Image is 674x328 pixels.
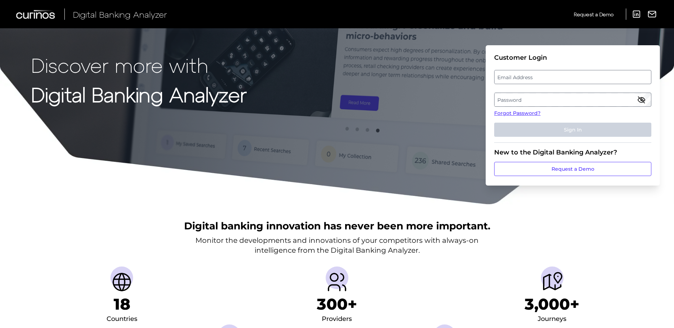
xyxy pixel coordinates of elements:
[31,82,247,106] strong: Digital Banking Analyzer
[495,93,651,106] label: Password
[574,11,613,17] span: Request a Demo
[494,162,651,176] a: Request a Demo
[494,123,651,137] button: Sign In
[31,54,247,76] p: Discover more with
[184,219,490,233] h2: Digital banking innovation has never been more important.
[16,10,56,19] img: Curinos
[494,54,651,61] div: Customer Login
[317,295,357,314] h1: 300+
[494,110,651,117] a: Forgot Password?
[107,314,137,325] div: Countries
[494,148,651,156] div: New to the Digital Banking Analyzer?
[73,9,167,19] span: Digital Banking Analyzer
[574,8,613,20] a: Request a Demo
[525,295,579,314] h1: 3,000+
[538,314,566,325] div: Journeys
[541,271,564,293] img: Journeys
[110,271,133,293] img: Countries
[326,271,348,293] img: Providers
[322,314,352,325] div: Providers
[195,235,479,255] p: Monitor the developments and innovations of your competitors with always-on intelligence from the...
[114,295,130,314] h1: 18
[495,71,651,83] label: Email Address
